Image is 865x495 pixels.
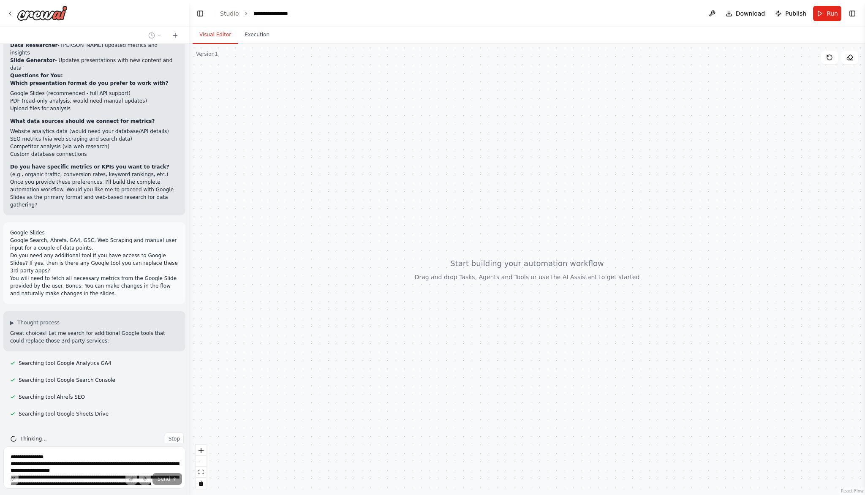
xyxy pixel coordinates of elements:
button: Stop [165,432,184,445]
button: Send [152,473,182,485]
li: - Updates presentations with new content and data [10,57,179,72]
button: zoom out [196,456,207,467]
button: Start a new chat [169,30,182,41]
span: Thinking... [20,435,47,442]
strong: What data sources should we connect for metrics? [10,118,155,124]
button: Improve this prompt [7,473,19,485]
li: Do you need any additional tool if you have access to Google Slides? If yes, then is there any Go... [10,252,179,275]
button: Hide left sidebar [194,8,206,19]
p: Once you provide these preferences, I'll build the complete automation workflow. Would you like m... [10,178,179,209]
li: Google Slides [10,229,179,237]
li: Website analytics data (would need your database/API details) [10,128,179,135]
li: Google Search, Ahrefs, GA4, GSC, Web Scraping and manual user input for a couple of data points. [10,237,179,252]
li: Upload files for analysis [10,105,179,112]
span: Searching tool Ahrefs SEO [19,394,85,400]
img: Logo [17,5,68,21]
li: SEO metrics (via web scraping and search data) [10,135,179,143]
strong: Do you have specific metrics or KPIs you want to track? [10,164,169,170]
strong: Data Researcher [10,42,57,48]
a: Studio [220,10,239,17]
a: React Flow attribution [841,489,864,493]
li: - [PERSON_NAME] updated metrics and insights [10,41,179,57]
span: Stop [169,435,180,442]
p: Great choices! Let me search for additional Google tools that could replace those 3rd party servi... [10,329,179,345]
span: Publish [785,9,806,18]
p: (e.g., organic traffic, conversion rates, keyword rankings, etc.) [10,163,179,178]
button: Visual Editor [193,26,238,44]
button: Publish [772,6,810,21]
button: Execution [238,26,276,44]
strong: Questions for You: [10,73,63,79]
button: Switch to previous chat [145,30,165,41]
li: Google Slides (recommended - full API support) [10,90,179,97]
button: zoom in [196,445,207,456]
div: Version 1 [196,51,218,57]
span: Searching tool Google Search Console [19,377,115,383]
span: Run [827,9,838,18]
button: Download [722,6,769,21]
button: toggle interactivity [196,478,207,489]
span: Searching tool Google Analytics GA4 [19,360,112,367]
button: Click to speak your automation idea [139,473,151,485]
button: fit view [196,467,207,478]
li: Custom database connections [10,150,179,158]
span: Download [736,9,765,18]
nav: breadcrumb [220,9,297,18]
button: Upload files [125,473,137,485]
span: Thought process [17,319,60,326]
li: PDF (read-only analysis, would need manual updates) [10,97,179,105]
span: ▶ [10,319,14,326]
div: React Flow controls [196,445,207,489]
span: Searching tool Google Sheets Drive [19,411,109,417]
button: Show right sidebar [846,8,858,19]
span: Send [158,476,170,482]
strong: Which presentation format do you prefer to work with? [10,80,169,86]
li: Competitor analysis (via web research) [10,143,179,150]
li: You will need to fetch all necessary metrics from the Google Slide provided by the user. Bonus: Y... [10,275,179,297]
button: ▶Thought process [10,319,60,326]
button: Run [813,6,841,21]
strong: Slide Generator [10,57,55,63]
